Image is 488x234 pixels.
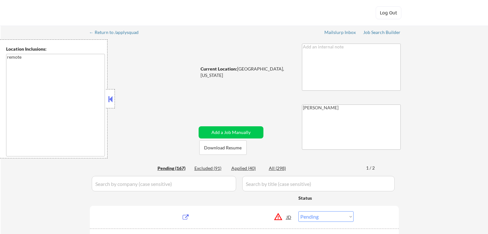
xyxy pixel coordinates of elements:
div: Applied (40) [231,165,263,171]
div: Status [298,192,354,204]
input: Search by company (case sensitive) [92,176,236,191]
a: ← Return to /applysquad [89,30,145,36]
div: All (298) [269,165,301,171]
strong: Current Location: [201,66,237,71]
div: JD [286,211,292,223]
div: Mailslurp Inbox [324,30,356,35]
button: Add a Job Manually [199,126,263,138]
div: ← Return to /applysquad [89,30,145,35]
div: Pending (167) [158,165,190,171]
div: 1 / 2 [366,165,381,171]
div: Excluded (91) [194,165,227,171]
button: Log Out [376,6,401,19]
a: Job Search Builder [363,30,401,36]
button: Download Resume [199,140,247,155]
div: [GEOGRAPHIC_DATA], [US_STATE] [201,66,291,78]
button: warning_amber [274,212,283,221]
a: Mailslurp Inbox [324,30,356,36]
input: Search by title (case sensitive) [242,176,395,191]
div: Job Search Builder [363,30,401,35]
div: Location Inclusions: [6,46,105,52]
